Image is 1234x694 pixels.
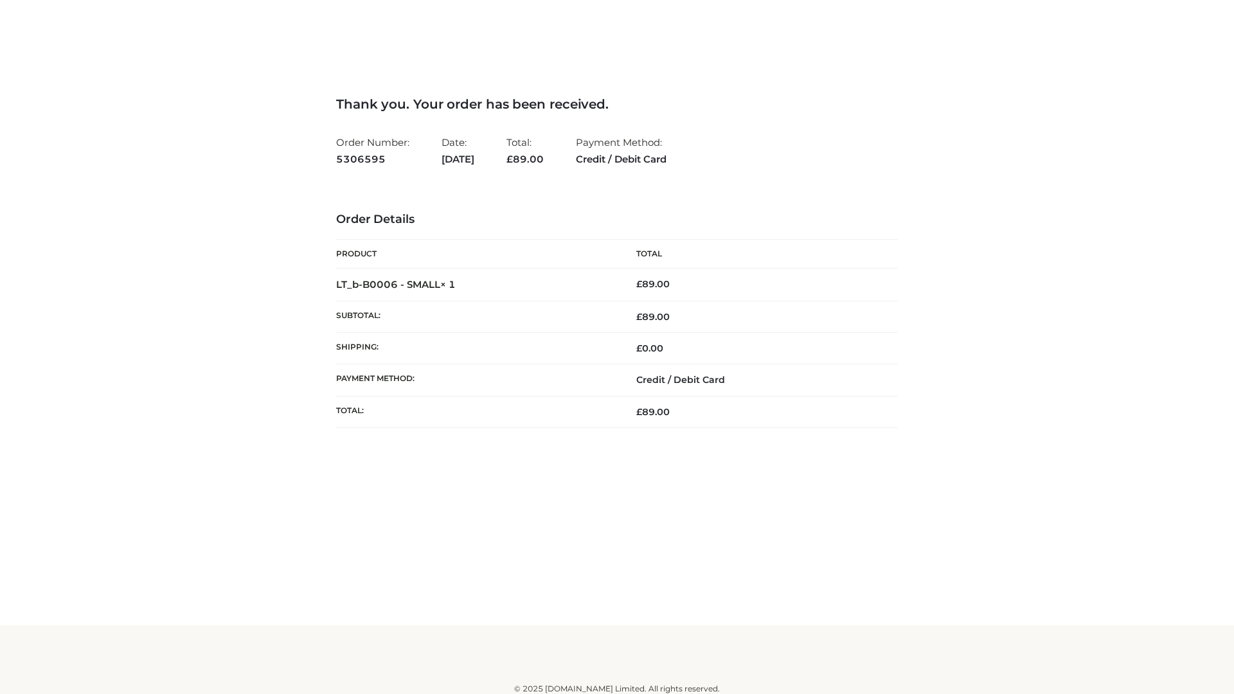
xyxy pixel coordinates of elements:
span: 89.00 [636,311,670,323]
span: £ [506,153,513,165]
li: Payment Method: [576,131,666,170]
h3: Order Details [336,213,898,227]
span: £ [636,406,642,418]
strong: × 1 [440,278,456,290]
li: Date: [442,131,474,170]
bdi: 0.00 [636,343,663,354]
strong: [DATE] [442,151,474,168]
td: Credit / Debit Card [617,364,898,396]
li: Total: [506,131,544,170]
span: £ [636,278,642,290]
h3: Thank you. Your order has been received. [336,96,898,112]
th: Payment method: [336,364,617,396]
strong: Credit / Debit Card [576,151,666,168]
th: Total [617,240,898,269]
bdi: 89.00 [636,278,670,290]
th: Total: [336,396,617,427]
li: Order Number: [336,131,409,170]
th: Subtotal: [336,301,617,332]
strong: LT_b-B0006 - SMALL [336,278,456,290]
span: £ [636,343,642,354]
span: 89.00 [636,406,670,418]
th: Product [336,240,617,269]
span: £ [636,311,642,323]
strong: 5306595 [336,151,409,168]
th: Shipping: [336,333,617,364]
span: 89.00 [506,153,544,165]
